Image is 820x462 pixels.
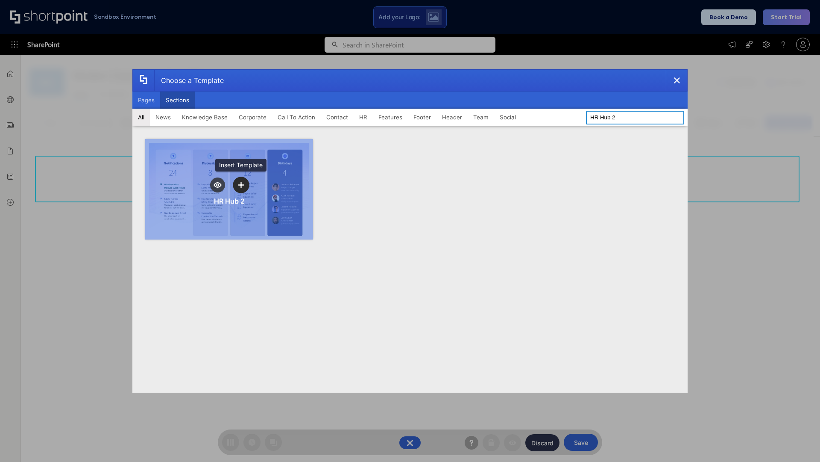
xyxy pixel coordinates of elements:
[132,69,688,393] div: template selector
[132,92,160,109] button: Pages
[132,109,150,126] button: All
[777,421,820,462] iframe: Chat Widget
[468,109,494,126] button: Team
[494,109,521,126] button: Social
[160,92,195,109] button: Sections
[214,197,245,205] div: HR Hub 2
[154,70,224,91] div: Choose a Template
[272,109,321,126] button: Call To Action
[233,109,272,126] button: Corporate
[586,111,684,124] input: Search
[354,109,373,126] button: HR
[373,109,408,126] button: Features
[436,109,468,126] button: Header
[150,109,176,126] button: News
[176,109,233,126] button: Knowledge Base
[321,109,354,126] button: Contact
[408,109,436,126] button: Footer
